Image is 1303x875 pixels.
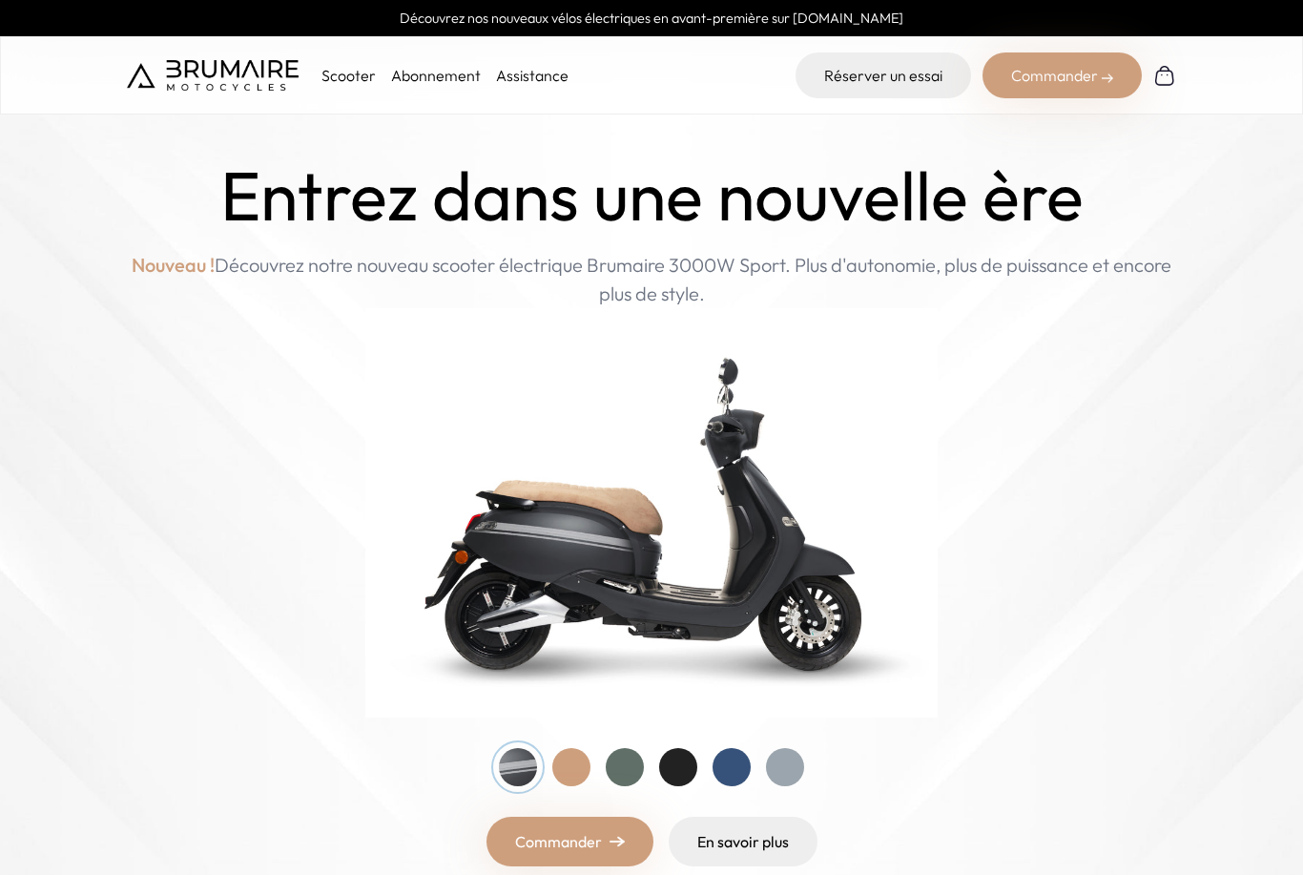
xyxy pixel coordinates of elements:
[486,817,653,866] a: Commander
[391,66,481,85] a: Abonnement
[1102,73,1113,84] img: right-arrow-2.png
[669,817,817,866] a: En savoir plus
[220,156,1084,236] h1: Entrez dans une nouvelle ère
[127,251,1176,308] p: Découvrez notre nouveau scooter électrique Brumaire 3000W Sport. Plus d'autonomie, plus de puissa...
[496,66,569,85] a: Assistance
[796,52,971,98] a: Réserver un essai
[132,251,215,280] span: Nouveau !
[321,64,376,87] p: Scooter
[982,52,1142,98] div: Commander
[1153,64,1176,87] img: Panier
[610,836,625,847] img: right-arrow.png
[127,60,299,91] img: Brumaire Motocycles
